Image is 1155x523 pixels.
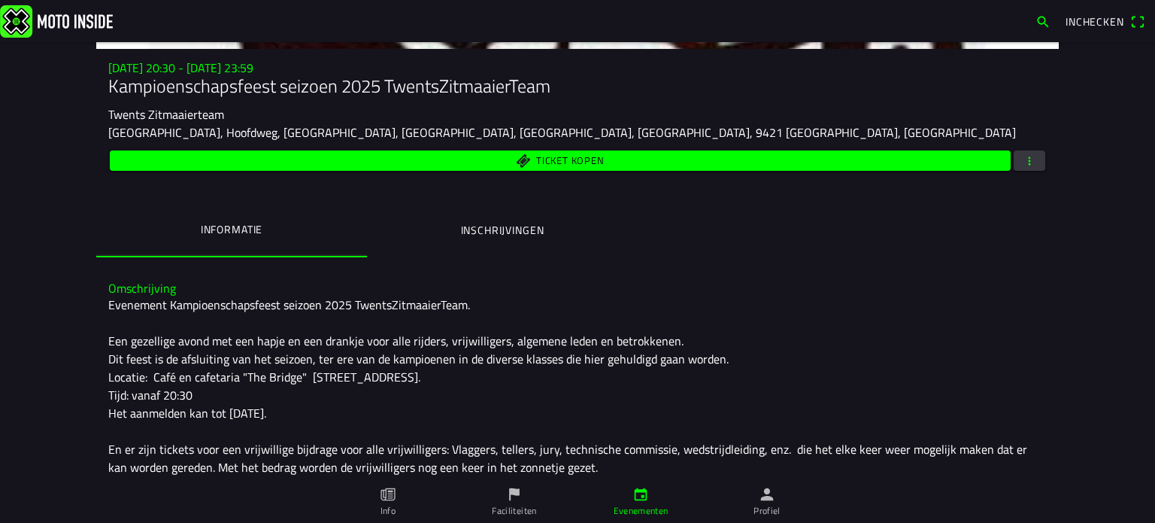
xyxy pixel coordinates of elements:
span: Inchecken [1066,14,1124,29]
ion-label: Informatie [201,221,262,238]
h3: [DATE] 20:30 - [DATE] 23:59 [108,61,1047,75]
ion-text: [GEOGRAPHIC_DATA], Hoofdweg, [GEOGRAPHIC_DATA], [GEOGRAPHIC_DATA], [GEOGRAPHIC_DATA], [GEOGRAPHIC... [108,123,1016,141]
ion-label: Info [380,504,396,518]
ion-icon: calendar [632,486,649,503]
h3: Omschrijving [108,281,1047,296]
ion-text: Twents Zitmaaierteam [108,105,224,123]
ion-label: Inschrijvingen [461,222,544,239]
span: Ticket kopen [536,157,604,166]
ion-icon: flag [506,486,523,503]
ion-icon: paper [380,486,396,503]
h1: Kampioenschapsfeest seizoen 2025 TwentsZitmaaierTeam [108,75,1047,97]
ion-label: Faciliteiten [492,504,536,518]
ion-label: Profiel [753,504,781,518]
ion-label: Evenementen [614,504,668,518]
a: search [1028,8,1058,34]
div: Evenement Kampioenschapsfeest seizoen 2025 TwentsZitmaaierTeam. Een gezellige avond met een hapje... [108,296,1047,476]
ion-icon: person [759,486,775,503]
a: Incheckenqr scanner [1058,8,1152,34]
